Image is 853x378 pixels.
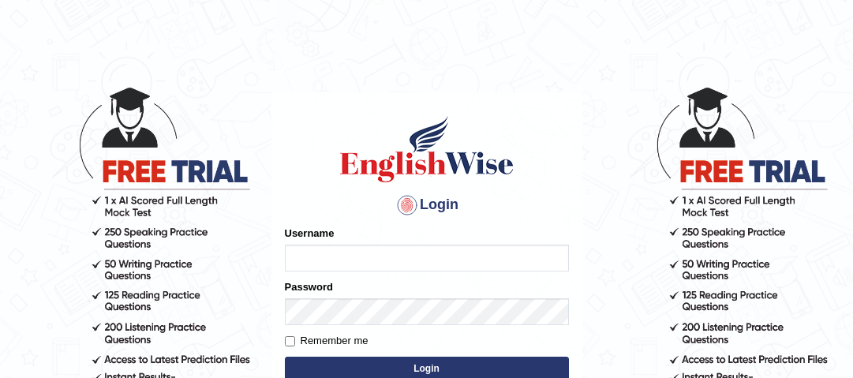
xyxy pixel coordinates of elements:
input: Remember me [285,336,295,346]
h4: Login [285,193,569,218]
label: Password [285,279,333,294]
label: Username [285,226,335,241]
img: Logo of English Wise sign in for intelligent practice with AI [337,114,517,185]
label: Remember me [285,333,369,349]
